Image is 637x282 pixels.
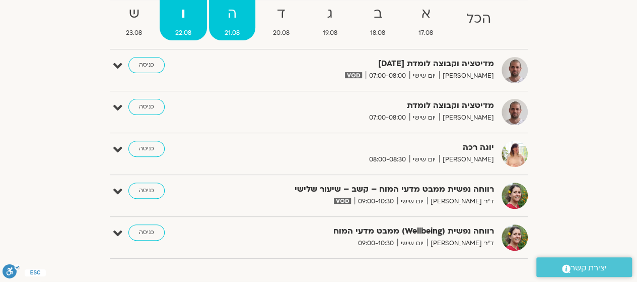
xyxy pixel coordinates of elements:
span: ד"ר [PERSON_NAME] [427,238,494,249]
strong: ו [160,3,207,25]
a: כניסה [128,57,165,73]
span: יום שישי [409,112,439,123]
strong: א [403,3,449,25]
img: vodicon [334,198,350,204]
strong: ג [307,3,353,25]
strong: רווחה נפשית (Wellbeing) ממבט מדעי המוח [247,224,494,238]
span: 08:00-08:30 [366,154,409,165]
a: כניסה [128,183,165,199]
span: יום שישי [409,154,439,165]
span: [PERSON_NAME] [439,112,494,123]
span: 18.08 [355,28,401,38]
span: 17.08 [403,28,449,38]
strong: מדיטציה וקבוצה לומדת [DATE] [247,57,494,71]
span: 20.08 [257,28,305,38]
span: יום שישי [409,71,439,81]
strong: ד [257,3,305,25]
img: vodicon [345,72,362,78]
strong: מדיטציה וקבוצה לומדת [247,99,494,112]
span: [PERSON_NAME] [439,154,494,165]
span: 07:00-08:00 [366,112,409,123]
strong: ב [355,3,401,25]
strong: רווחה נפשית ממבט מדעי המוח – קשב – שיעור שלישי [247,183,494,196]
a: יצירת קשר [536,257,632,277]
a: כניסה [128,224,165,241]
span: ד"ר [PERSON_NAME] [427,196,494,207]
strong: ש [111,3,158,25]
a: כניסה [128,141,165,157]
span: 22.08 [160,28,207,38]
strong: יוגה רכה [247,141,494,154]
span: 21.08 [209,28,255,38]
span: יצירת קשר [571,261,607,275]
strong: הכל [451,8,507,30]
span: יום שישי [397,196,427,207]
span: יום שישי [397,238,427,249]
span: 23.08 [111,28,158,38]
span: 07:00-08:00 [366,71,409,81]
span: [PERSON_NAME] [439,71,494,81]
a: כניסה [128,99,165,115]
span: 19.08 [307,28,353,38]
span: 09:00-10:30 [355,238,397,249]
strong: ה [209,3,255,25]
span: 09:00-10:30 [355,196,397,207]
